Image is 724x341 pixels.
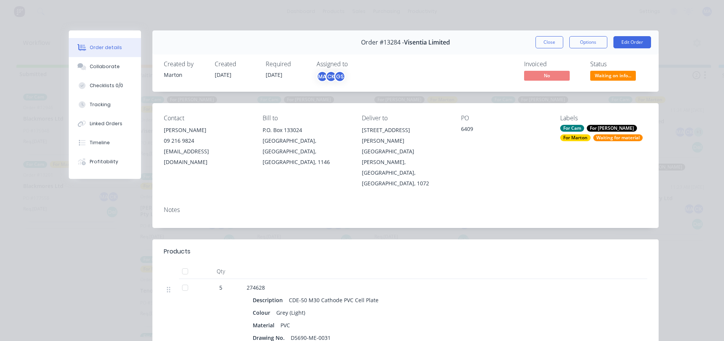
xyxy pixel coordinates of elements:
[69,57,141,76] button: Collaborate
[266,71,282,78] span: [DATE]
[590,71,636,80] span: Waiting on info...
[215,71,231,78] span: [DATE]
[253,295,286,306] div: Description
[164,71,206,79] div: Marton
[90,63,120,70] div: Collaborate
[164,146,251,167] div: [EMAIL_ADDRESS][DOMAIN_NAME]
[613,36,651,48] button: Edit Order
[362,125,449,189] div: [STREET_ADDRESS][PERSON_NAME][GEOGRAPHIC_DATA][PERSON_NAME], [GEOGRAPHIC_DATA], [GEOGRAPHIC_DATA]...
[164,125,251,135] div: [PERSON_NAME]
[535,36,563,48] button: Close
[569,36,607,48] button: Options
[263,115,350,122] div: Bill to
[164,125,251,167] div: [PERSON_NAME]09 216 9824[EMAIL_ADDRESS][DOMAIN_NAME]
[253,320,277,331] div: Material
[198,264,244,279] div: Qty
[90,82,123,89] div: Checklists 0/0
[404,39,450,46] span: Visentia Limited
[69,95,141,114] button: Tracking
[560,115,647,122] div: Labels
[90,101,111,108] div: Tracking
[90,139,110,146] div: Timeline
[325,71,337,82] div: CK
[461,125,548,135] div: 6409
[69,38,141,57] button: Order details
[524,71,570,80] span: No
[286,295,382,306] div: CDE-50 M30 Cathode PVC Cell Plate
[317,61,393,68] div: Assigned to
[317,71,345,82] button: MACKGS
[164,61,206,68] div: Created by
[90,158,118,165] div: Profitability
[69,114,141,133] button: Linked Orders
[263,125,350,167] div: P.O. Box 133024[GEOGRAPHIC_DATA], [GEOGRAPHIC_DATA], [GEOGRAPHIC_DATA], 1146
[524,61,581,68] div: Invoiced
[164,247,190,256] div: Products
[362,125,449,146] div: [STREET_ADDRESS][PERSON_NAME]
[560,125,584,132] div: For Cam
[219,284,222,292] span: 5
[69,152,141,171] button: Profitability
[253,307,273,318] div: Colour
[590,71,636,82] button: Waiting on info...
[317,71,328,82] div: MA
[215,61,257,68] div: Created
[461,115,548,122] div: PO
[361,39,404,46] span: Order #13284 -
[593,134,643,141] div: Waiting for material
[362,146,449,189] div: [GEOGRAPHIC_DATA][PERSON_NAME], [GEOGRAPHIC_DATA], [GEOGRAPHIC_DATA], 1072
[69,76,141,95] button: Checklists 0/0
[362,115,449,122] div: Deliver to
[90,44,122,51] div: Order details
[69,133,141,152] button: Timeline
[164,115,251,122] div: Contact
[277,320,293,331] div: PVC
[590,61,647,68] div: Status
[273,307,308,318] div: Grey (Light)
[263,135,350,167] div: [GEOGRAPHIC_DATA], [GEOGRAPHIC_DATA], [GEOGRAPHIC_DATA], 1146
[263,125,350,135] div: P.O. Box 133024
[247,284,265,291] span: 274628
[164,206,647,214] div: Notes
[560,134,591,141] div: For Marton
[266,61,307,68] div: Required
[587,125,637,132] div: For [PERSON_NAME]
[90,120,122,127] div: Linked Orders
[164,135,251,146] div: 09 216 9824
[334,71,345,82] div: GS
